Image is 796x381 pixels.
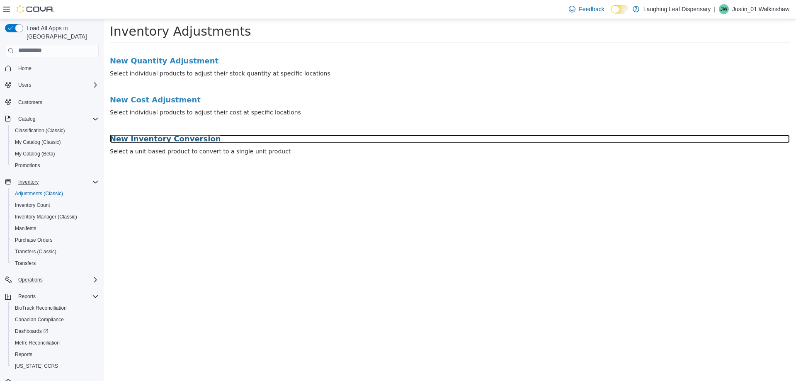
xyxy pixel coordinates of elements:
[18,179,39,185] span: Inventory
[12,315,99,325] span: Canadian Compliance
[12,212,99,222] span: Inventory Manager (Classic)
[15,275,99,285] span: Operations
[6,128,686,137] p: Select a unit based product to convert to a single unit product
[15,114,39,124] button: Catalog
[15,80,99,90] span: Users
[6,77,686,85] a: New Cost Adjustment
[2,113,102,125] button: Catalog
[719,4,729,14] div: Justin_01 Walkinshaw
[12,349,36,359] a: Reports
[8,257,102,269] button: Transfers
[8,302,102,314] button: BioTrack Reconciliation
[17,5,54,13] img: Cova
[15,97,46,107] a: Customers
[8,246,102,257] button: Transfers (Classic)
[15,162,40,169] span: Promotions
[8,234,102,246] button: Purchase Orders
[12,149,99,159] span: My Catalog (Beta)
[15,237,53,243] span: Purchase Orders
[12,160,99,170] span: Promotions
[18,277,43,283] span: Operations
[12,212,80,222] a: Inventory Manager (Classic)
[8,349,102,360] button: Reports
[720,4,727,14] span: JW
[6,5,148,19] span: Inventory Adjustments
[12,235,56,245] a: Purchase Orders
[12,200,53,210] a: Inventory Count
[6,89,686,98] p: Select individual products to adjust their cost at specific locations
[15,328,48,335] span: Dashboards
[15,63,35,73] a: Home
[12,235,99,245] span: Purchase Orders
[12,258,39,268] a: Transfers
[12,349,99,359] span: Reports
[732,4,789,14] p: Justin_01 Walkinshaw
[8,337,102,349] button: Metrc Reconciliation
[8,136,102,148] button: My Catalog (Classic)
[579,5,604,13] span: Feedback
[18,82,31,88] span: Users
[6,50,686,59] p: Select individual products to adjust their stock quantity at specific locations
[15,291,39,301] button: Reports
[12,247,60,257] a: Transfers (Classic)
[15,80,34,90] button: Users
[8,160,102,171] button: Promotions
[18,116,35,122] span: Catalog
[15,351,32,358] span: Reports
[643,4,711,14] p: Laughing Leaf Dispensary
[15,202,50,209] span: Inventory Count
[15,363,58,369] span: [US_STATE] CCRS
[12,326,51,336] a: Dashboards
[2,291,102,302] button: Reports
[12,247,99,257] span: Transfers (Classic)
[611,5,629,14] input: Dark Mode
[15,291,99,301] span: Reports
[6,116,686,124] a: New Inventory Conversion
[565,1,607,17] a: Feedback
[8,223,102,234] button: Manifests
[15,177,99,187] span: Inventory
[2,79,102,91] button: Users
[12,126,68,136] a: Classification (Classic)
[12,326,99,336] span: Dashboards
[15,260,36,267] span: Transfers
[12,338,63,348] a: Metrc Reconciliation
[2,96,102,108] button: Customers
[15,63,99,73] span: Home
[15,127,65,134] span: Classification (Classic)
[15,316,64,323] span: Canadian Compliance
[12,137,64,147] a: My Catalog (Classic)
[8,188,102,199] button: Adjustments (Classic)
[12,223,39,233] a: Manifests
[8,148,102,160] button: My Catalog (Beta)
[15,248,56,255] span: Transfers (Classic)
[8,325,102,337] a: Dashboards
[15,97,99,107] span: Customers
[2,274,102,286] button: Operations
[15,225,36,232] span: Manifests
[15,177,42,187] button: Inventory
[15,305,67,311] span: BioTrack Reconciliation
[15,190,63,197] span: Adjustments (Classic)
[12,315,67,325] a: Canadian Compliance
[15,275,46,285] button: Operations
[12,258,99,268] span: Transfers
[12,189,66,199] a: Adjustments (Classic)
[12,303,99,313] span: BioTrack Reconciliation
[23,24,99,41] span: Load All Apps in [GEOGRAPHIC_DATA]
[12,303,70,313] a: BioTrack Reconciliation
[8,211,102,223] button: Inventory Manager (Classic)
[714,4,716,14] p: |
[12,361,61,371] a: [US_STATE] CCRS
[12,126,99,136] span: Classification (Classic)
[8,199,102,211] button: Inventory Count
[2,176,102,188] button: Inventory
[6,38,686,46] a: New Quantity Adjustment
[2,62,102,74] button: Home
[12,149,58,159] a: My Catalog (Beta)
[12,160,44,170] a: Promotions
